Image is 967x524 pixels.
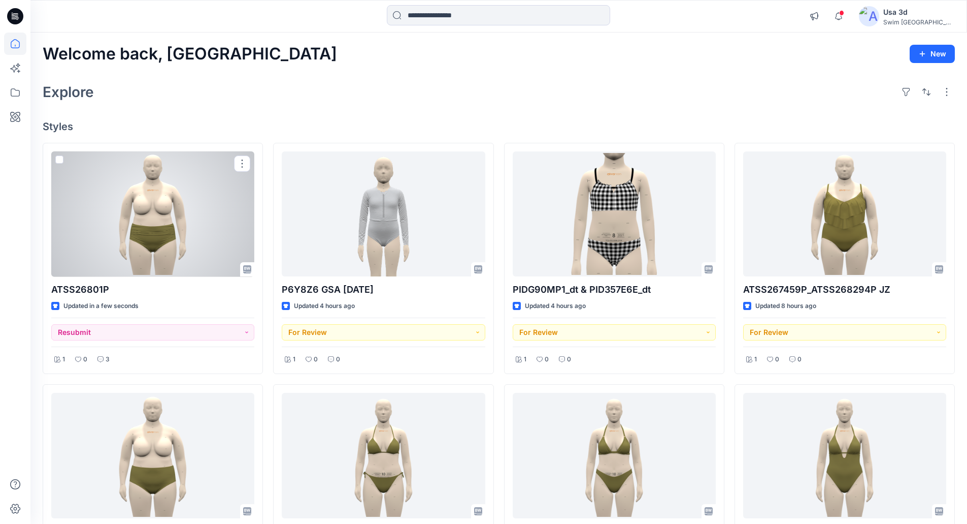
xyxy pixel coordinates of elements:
[51,393,254,518] a: ATSS268294P
[43,84,94,100] h2: Explore
[513,283,716,297] p: PIDG90MP1_dt & PID357E6E_dt
[743,151,946,277] a: ATSS267459P_ATSS268294P JZ
[883,6,954,18] div: Usa 3d
[910,45,955,63] button: New
[282,151,485,277] a: P6Y8Z6 GSA 2025.09.02
[83,354,87,365] p: 0
[62,354,65,365] p: 1
[567,354,571,365] p: 0
[524,354,526,365] p: 1
[743,283,946,297] p: ATSS267459P_ATSS268294P JZ
[43,45,337,64] h2: Welcome back, [GEOGRAPHIC_DATA]
[743,393,946,518] a: ATSS262350NV
[293,354,295,365] p: 1
[43,120,955,133] h4: Styles
[63,301,139,312] p: Updated in a few seconds
[797,354,802,365] p: 0
[51,283,254,297] p: ATSS26801P
[294,301,355,312] p: Updated 4 hours ago
[51,151,254,277] a: ATSS26801P
[545,354,549,365] p: 0
[336,354,340,365] p: 0
[754,354,757,365] p: 1
[513,393,716,518] a: ATSS267379 _ ATSS26863 V3
[883,18,954,26] div: Swim [GEOGRAPHIC_DATA]
[106,354,110,365] p: 3
[282,283,485,297] p: P6Y8Z6 GSA [DATE]
[775,354,779,365] p: 0
[282,393,485,518] a: ATSS267460NV _ ATSS26898-B
[755,301,816,312] p: Updated 8 hours ago
[859,6,879,26] img: avatar
[513,151,716,277] a: PIDG90MP1_dt & PID357E6E_dt
[525,301,586,312] p: Updated 4 hours ago
[314,354,318,365] p: 0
